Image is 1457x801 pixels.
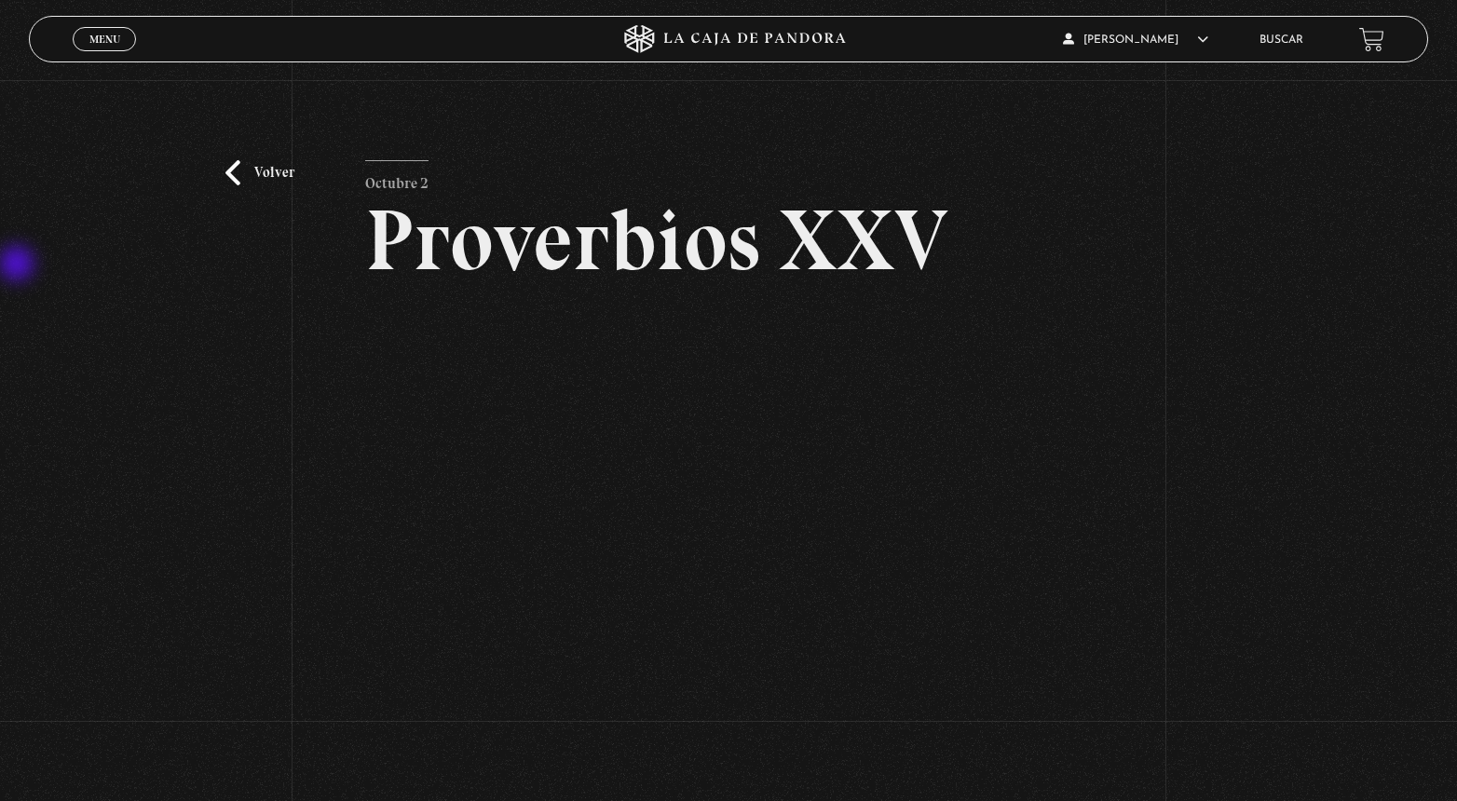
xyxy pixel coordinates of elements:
p: Octubre 2 [365,160,429,197]
span: Cerrar [83,49,127,62]
a: View your shopping cart [1359,27,1384,52]
h2: Proverbios XXV [365,197,1093,283]
a: Buscar [1260,34,1303,46]
span: Menu [89,34,120,45]
span: [PERSON_NAME] [1063,34,1208,46]
a: Volver [225,160,294,185]
iframe: Dailymotion video player – Proverbio XXV [365,311,1093,796]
